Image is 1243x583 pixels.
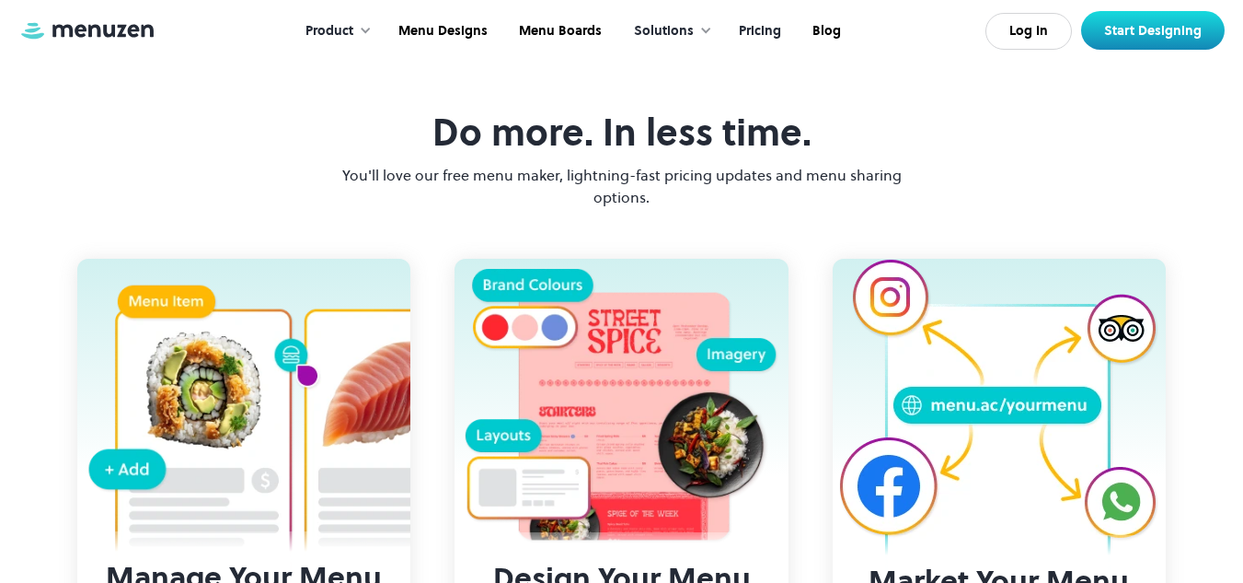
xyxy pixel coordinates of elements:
a: Log In [985,13,1072,50]
a: Blog [795,3,855,60]
h3: Do more. In less time. [432,111,811,155]
div: Product [287,3,381,60]
div: Solutions [634,21,694,41]
div: Product [305,21,353,41]
a: Start Designing [1081,11,1225,50]
div: Solutions [616,3,721,60]
a: Menu Boards [501,3,616,60]
a: Menu Designs [381,3,501,60]
a: Pricing [721,3,795,60]
p: You'll love our free menu maker, lightning-fast pricing updates and menu sharing options. [337,164,907,208]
